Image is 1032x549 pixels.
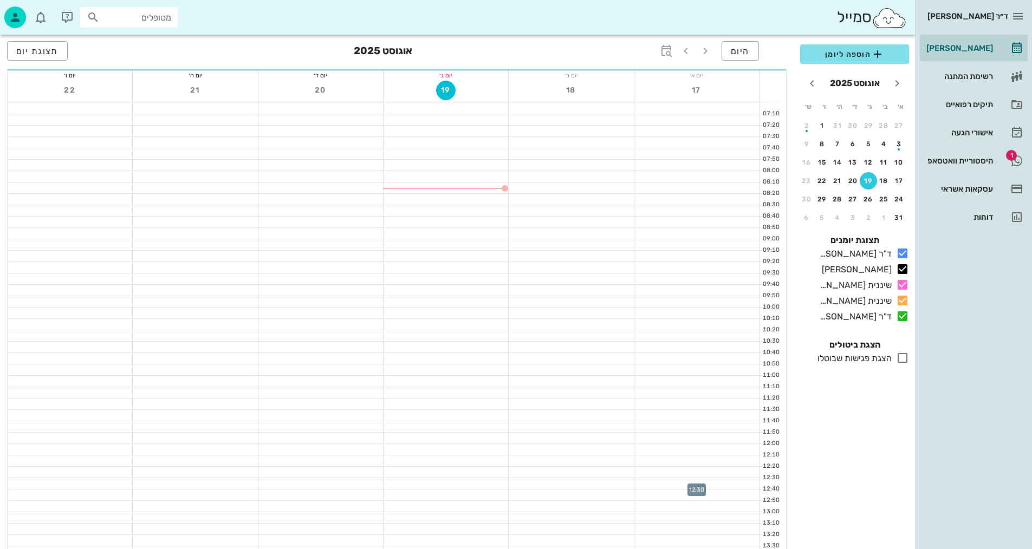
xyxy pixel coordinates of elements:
[760,530,782,539] div: 13:20
[798,191,815,208] button: 30
[798,154,815,171] button: 16
[760,212,782,221] div: 08:40
[875,159,893,166] div: 11
[760,428,782,437] div: 11:50
[814,122,831,129] div: 1
[891,122,908,129] div: 27
[760,485,782,494] div: 12:40
[798,135,815,153] button: 9
[798,159,815,166] div: 16
[814,195,831,203] div: 29
[731,46,750,56] span: היום
[829,209,846,226] button: 4
[311,86,330,95] span: 20
[875,122,893,129] div: 28
[760,394,782,403] div: 11:20
[760,405,782,414] div: 11:30
[814,117,831,134] button: 1
[814,140,831,148] div: 8
[875,154,893,171] button: 11
[760,439,782,448] div: 12:00
[829,177,846,185] div: 21
[829,154,846,171] button: 14
[875,140,893,148] div: 4
[760,314,782,323] div: 10:10
[760,280,782,289] div: 09:40
[878,97,892,116] th: ב׳
[8,70,132,81] div: יום ו׳
[760,303,782,312] div: 10:00
[436,81,456,100] button: 19
[860,191,877,208] button: 26
[562,86,581,95] span: 18
[760,234,782,244] div: 09:00
[860,209,877,226] button: 2
[875,209,893,226] button: 1
[891,172,908,189] button: 17
[829,135,846,153] button: 7
[920,176,1028,202] a: עסקאות אשראי
[891,135,908,153] button: 3
[809,48,900,61] span: הוספה ליומן
[924,128,993,137] div: אישורי הגעה
[814,159,831,166] div: 15
[860,122,877,129] div: 29
[760,325,782,335] div: 10:20
[826,73,884,94] button: אוגוסט 2025
[924,44,993,53] div: [PERSON_NAME]
[845,191,862,208] button: 27
[816,97,830,116] th: ו׳
[845,177,862,185] div: 20
[891,195,908,203] div: 24
[354,41,412,63] h3: אוגוסט 2025
[875,191,893,208] button: 25
[798,195,815,203] div: 30
[860,117,877,134] button: 29
[845,159,862,166] div: 13
[891,209,908,226] button: 31
[815,295,892,308] div: שיננית [PERSON_NAME]
[829,140,846,148] div: 7
[814,214,831,221] div: 5
[845,140,862,148] div: 6
[891,177,908,185] div: 17
[829,214,846,221] div: 4
[760,223,782,232] div: 08:50
[924,213,993,221] div: דוחות
[860,177,877,185] div: 19
[924,156,993,165] div: היסטוריית וואטסאפ
[133,70,257,81] div: יום ה׳
[760,519,782,528] div: 13:10
[845,135,862,153] button: 6
[875,117,893,134] button: 28
[920,204,1028,230] a: דוחות
[798,140,815,148] div: 9
[760,382,782,391] div: 11:10
[186,81,205,100] button: 21
[760,132,782,141] div: 07:30
[760,189,782,198] div: 08:20
[760,416,782,426] div: 11:40
[186,86,205,95] span: 21
[437,86,455,95] span: 19
[814,191,831,208] button: 29
[814,154,831,171] button: 15
[924,72,993,81] div: רשימת המתנה
[760,496,782,505] div: 12:50
[60,86,80,95] span: 22
[860,154,877,171] button: 12
[814,172,831,189] button: 22
[258,70,383,81] div: יום ד׳
[927,11,1008,21] span: ד״ר [PERSON_NAME]
[860,172,877,189] button: 19
[829,117,846,134] button: 31
[760,109,782,119] div: 07:10
[815,247,892,260] div: ד"ר [PERSON_NAME]
[920,91,1028,117] a: תיקים רפואיים
[722,41,759,61] button: היום
[894,97,908,116] th: א׳
[845,117,862,134] button: 30
[924,100,993,109] div: תיקים רפואיים
[798,122,815,129] div: 2
[920,148,1028,174] a: תגהיסטוריית וואטסאפ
